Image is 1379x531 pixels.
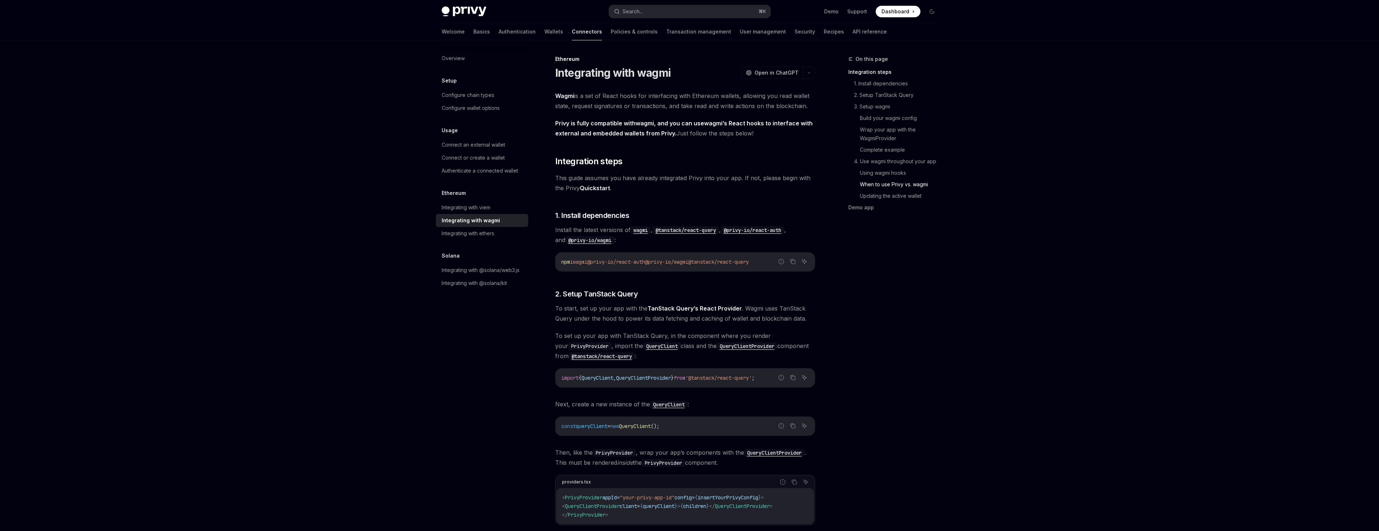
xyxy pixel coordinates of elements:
span: </ [709,503,715,509]
span: import [561,375,579,381]
a: Integration steps [848,66,943,78]
a: Quickstart [580,184,610,192]
span: 1. Install dependencies [555,210,629,220]
span: > [770,503,773,509]
a: QueryClient [643,342,681,349]
a: Overview [436,52,528,65]
a: 4. Use wagmi throughout your app [848,156,943,167]
span: i [570,259,573,265]
h5: Ethereum [442,189,466,197]
a: Configure chain types [436,89,528,102]
span: "your-privy-app-id" [620,494,675,501]
div: Connect an external wallet [442,140,505,149]
a: Integrating with wagmi [436,214,528,227]
span: PrivyProvider [565,494,602,501]
a: Connectors [572,23,602,40]
a: Updating the active wallet [848,190,943,202]
a: Authenticate a connected wallet [436,164,528,177]
div: Integrating with wagmi [442,216,500,225]
span: = [607,423,610,429]
button: Report incorrect code [777,257,786,266]
a: @privy-io/react-auth [721,226,784,233]
span: < [562,503,565,509]
a: Support [847,8,867,15]
div: providers.tsx [562,477,591,487]
a: Recipes [824,23,844,40]
a: Integrating with @solana/kit [436,277,528,290]
a: Basics [473,23,490,40]
button: Ask AI [800,257,809,266]
span: '@tanstack/react-query' [685,375,752,381]
span: QueryClientProvider [616,375,671,381]
span: appId [602,494,617,501]
span: > [677,503,680,509]
button: Copy the contents from the code block [788,421,797,430]
span: @privy-io/react-auth [587,259,645,265]
em: inside [617,459,633,466]
span: Then, like the , wrap your app’s components with the . This must be rendered the component. [555,447,815,468]
code: PrivyProvider [593,449,636,457]
a: QueryClientProvider [717,342,777,349]
div: Connect or create a wallet [442,153,505,162]
span: Install the latest versions of , , , and : [555,225,815,245]
strong: Privy is fully compatible with , and you can use ’s React hooks to interface with external and em... [555,120,813,137]
button: Open in ChatGPT [741,67,803,79]
span: QueryClient [619,423,651,429]
a: @tanstack/react-query [569,352,635,360]
a: wagmi [704,120,722,127]
span: from [674,375,685,381]
a: Configure wallet options [436,102,528,115]
a: wagmi [636,120,654,127]
a: 1. Install dependencies [848,78,943,89]
span: On this page [856,55,888,63]
a: Authentication [499,23,536,40]
a: Build your wagmi config [848,112,943,124]
span: } [706,503,709,509]
a: API reference [853,23,887,40]
a: Integrating with @solana/web3.js [436,264,528,277]
span: ; [752,375,755,381]
h5: Solana [442,251,460,260]
button: Toggle dark mode [926,6,938,17]
div: Configure chain types [442,91,494,99]
a: 3. Setup wagmi [848,101,943,112]
a: Policies & controls [611,23,658,40]
code: PrivyProvider [642,459,685,467]
span: } [758,494,761,501]
a: @tanstack/react-query [653,226,719,233]
span: @tanstack/react-query [688,259,749,265]
span: ⌘ K [759,9,766,14]
div: Integrating with viem [442,203,490,212]
span: insertYourPrivyConfig [698,494,758,501]
span: { [695,494,698,501]
a: 2. Setup TanStack Query [848,89,943,101]
span: This guide assumes you have already integrated Privy into your app. If not, please begin with the... [555,173,815,193]
a: Complete example [848,144,943,156]
div: Authenticate a connected wallet [442,166,518,175]
h5: Usage [442,126,458,135]
a: Demo [824,8,839,15]
div: Overview [442,54,465,63]
span: , [613,375,616,381]
span: queryClient [576,423,607,429]
a: @privy-io/wagmi [565,236,614,244]
div: Integrating with ethers [442,229,494,238]
span: (); [651,423,659,429]
h5: Setup [442,76,457,85]
a: QueryClientProvider [744,449,805,456]
a: Integrating with viem [436,201,528,214]
span: } [671,375,674,381]
a: Wallets [544,23,563,40]
a: When to use Privy vs. wagmi [848,179,943,190]
div: Search... [623,7,643,16]
button: Report incorrect code [777,421,786,430]
span: < [562,494,565,501]
code: PrivyProvider [568,342,611,350]
div: Integrating with @solana/kit [442,279,507,287]
span: config [675,494,692,501]
button: Report incorrect code [777,373,786,382]
a: Wrap your app with the WagmiProvider [848,124,943,144]
span: Just follow the steps below! [555,118,815,138]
